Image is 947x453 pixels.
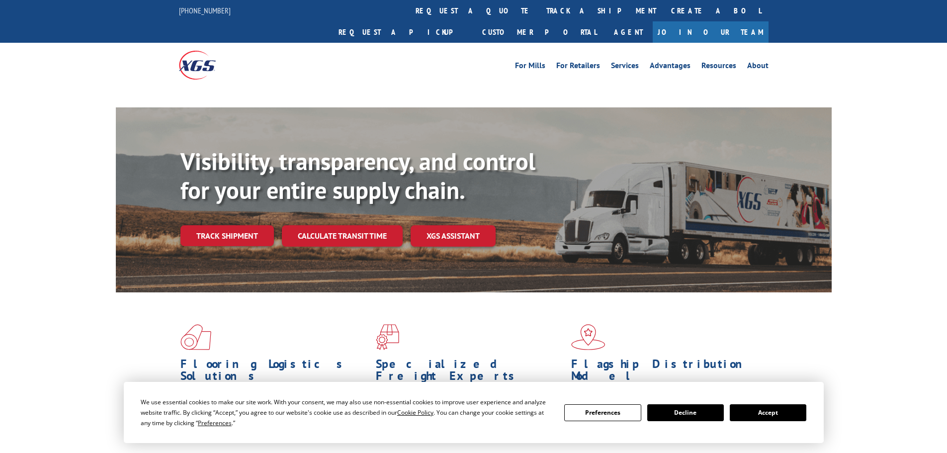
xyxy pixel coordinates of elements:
[747,62,769,73] a: About
[571,324,605,350] img: xgs-icon-flagship-distribution-model-red
[556,62,600,73] a: For Retailers
[141,397,552,428] div: We use essential cookies to make our site work. With your consent, we may also use non-essential ...
[180,225,274,246] a: Track shipment
[376,358,564,387] h1: Specialized Freight Experts
[180,324,211,350] img: xgs-icon-total-supply-chain-intelligence-red
[653,21,769,43] a: Join Our Team
[650,62,690,73] a: Advantages
[124,382,824,443] div: Cookie Consent Prompt
[180,358,368,387] h1: Flooring Logistics Solutions
[282,225,403,247] a: Calculate transit time
[179,5,231,15] a: [PHONE_NUMBER]
[475,21,604,43] a: Customer Portal
[376,324,399,350] img: xgs-icon-focused-on-flooring-red
[604,21,653,43] a: Agent
[730,404,806,421] button: Accept
[515,62,545,73] a: For Mills
[331,21,475,43] a: Request a pickup
[701,62,736,73] a: Resources
[397,408,433,417] span: Cookie Policy
[611,62,639,73] a: Services
[411,225,496,247] a: XGS ASSISTANT
[564,404,641,421] button: Preferences
[180,146,535,205] b: Visibility, transparency, and control for your entire supply chain.
[198,419,232,427] span: Preferences
[571,358,759,387] h1: Flagship Distribution Model
[647,404,724,421] button: Decline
